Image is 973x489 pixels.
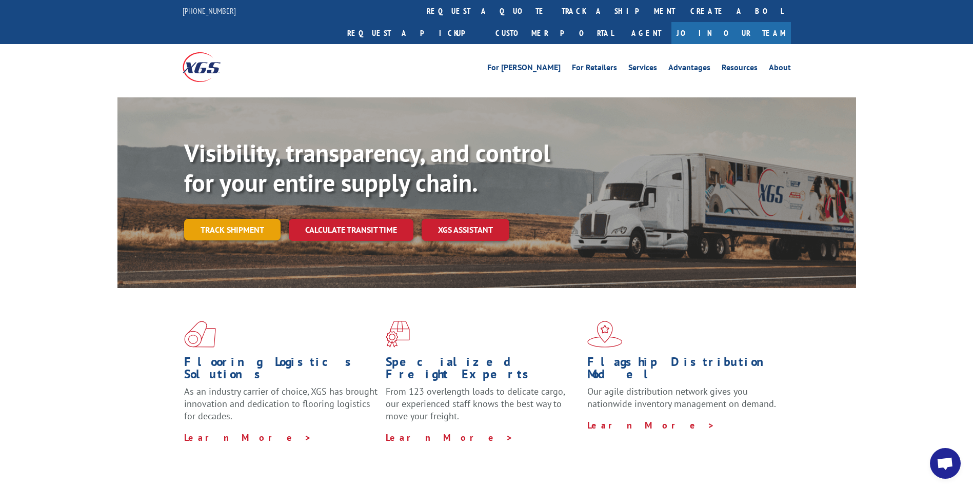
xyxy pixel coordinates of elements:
img: xgs-icon-flagship-distribution-model-red [587,321,623,348]
a: Learn More > [587,419,715,431]
span: Our agile distribution network gives you nationwide inventory management on demand. [587,385,776,410]
p: From 123 overlength loads to delicate cargo, our experienced staff knows the best way to move you... [386,385,580,431]
a: Calculate transit time [289,219,413,241]
img: xgs-icon-focused-on-flooring-red [386,321,410,348]
a: Learn More > [184,432,312,443]
a: For [PERSON_NAME] [487,64,561,75]
a: XGS ASSISTANT [422,219,509,241]
span: As an industry carrier of choice, XGS has brought innovation and dedication to flooring logistics... [184,385,378,422]
a: Resources [722,64,758,75]
div: Open chat [930,448,961,479]
a: Customer Portal [488,22,621,44]
a: About [769,64,791,75]
a: Advantages [668,64,710,75]
a: Request a pickup [340,22,488,44]
a: Join Our Team [671,22,791,44]
h1: Specialized Freight Experts [386,356,580,385]
a: Track shipment [184,219,281,240]
h1: Flagship Distribution Model [587,356,781,385]
h1: Flooring Logistics Solutions [184,356,378,385]
img: xgs-icon-total-supply-chain-intelligence-red [184,321,216,348]
a: Agent [621,22,671,44]
a: Learn More > [386,432,513,443]
a: For Retailers [572,64,617,75]
a: Services [628,64,657,75]
b: Visibility, transparency, and control for your entire supply chain. [184,137,550,198]
a: [PHONE_NUMBER] [183,6,236,16]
